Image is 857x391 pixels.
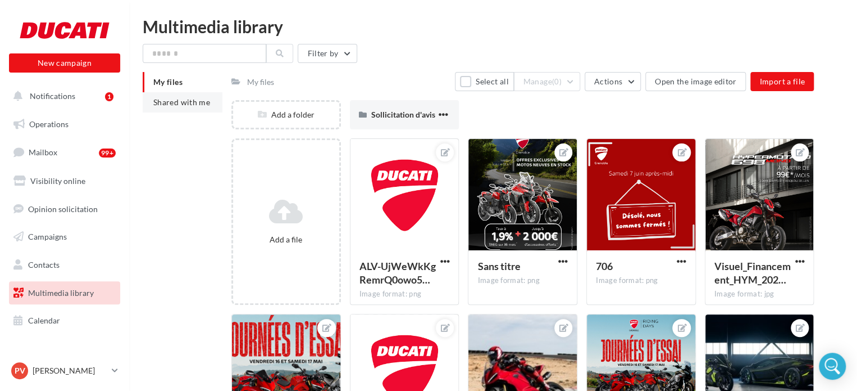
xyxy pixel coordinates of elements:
[143,18,844,35] div: Multimedia library
[28,260,60,269] span: Contacts
[750,72,814,91] button: Import a file
[238,234,335,245] div: Add a file
[29,119,69,129] span: Operations
[28,232,67,241] span: Campaigns
[596,276,686,286] div: Image format: png
[477,260,520,272] span: Sans titre
[28,288,94,298] span: Multimedia library
[371,110,435,119] span: Sollicitation d'avis
[105,92,113,101] div: 1
[30,91,75,101] span: Notifications
[28,204,98,213] span: Opinion solicitation
[714,260,791,286] span: Visuel_Financement_HYM_2025_Post_V2
[759,77,805,86] span: Import a file
[552,77,562,86] span: (0)
[153,77,183,87] span: My files
[585,72,641,91] button: Actions
[33,365,107,376] p: [PERSON_NAME]
[819,353,846,380] div: Open Intercom Messenger
[9,360,120,381] a: PV [PERSON_NAME]
[359,289,450,299] div: Image format: png
[594,77,622,86] span: Actions
[359,260,436,286] span: ALV-UjWeWkKgRemrQ0owo56ZBTuO6HGL7xDhkab90nxXywlXjORyU3pU
[247,77,274,88] div: My files
[153,97,210,107] span: Shared with me
[645,72,746,91] button: Open the image editor
[477,276,568,286] div: Image format: png
[7,113,122,136] a: Operations
[15,365,25,376] span: PV
[7,253,122,277] a: Contacts
[99,149,116,158] div: 99+
[29,147,57,157] span: Mailbox
[7,84,118,108] button: Notifications 1
[7,309,122,332] a: Calendar
[233,109,339,120] div: Add a folder
[7,225,122,249] a: Campaigns
[30,176,85,186] span: Visibility online
[7,169,122,193] a: Visibility online
[28,316,60,325] span: Calendar
[7,281,122,305] a: Multimedia library
[298,44,357,63] button: Filter by
[9,53,120,73] button: New campaign
[455,72,514,91] button: Select all
[7,197,122,221] a: Opinion solicitation
[714,289,805,299] div: Image format: jpg
[7,140,122,164] a: Mailbox99+
[514,72,580,91] button: Manage(0)
[596,260,613,272] span: 706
